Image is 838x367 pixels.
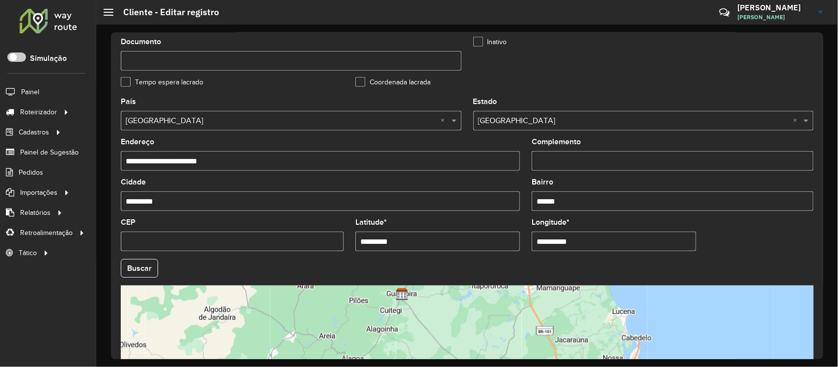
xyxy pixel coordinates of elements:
span: Importações [20,187,57,198]
span: [PERSON_NAME] [737,13,811,22]
label: Inativo [473,37,507,47]
span: Clear all [793,115,801,127]
label: CEP [121,216,135,228]
a: Contato Rápido [714,2,735,23]
h2: Cliente - Editar registro [113,7,219,18]
label: Cidade [121,176,146,188]
span: Retroalimentação [20,228,73,238]
label: Simulação [30,52,67,64]
label: Estado [473,96,497,107]
label: Coordenada lacrada [355,77,431,87]
label: Bairro [532,176,553,188]
span: Clear all [441,115,449,127]
span: Roteirizador [20,107,57,117]
span: Cadastros [19,127,49,137]
span: Painel [21,87,39,97]
label: Complemento [532,136,581,148]
label: Latitude [355,216,387,228]
span: Pedidos [19,167,43,178]
button: Buscar [121,259,158,278]
span: Relatórios [20,208,51,218]
label: País [121,96,136,107]
span: Tático [19,248,37,258]
label: Documento [121,36,161,48]
span: Painel de Sugestão [20,147,79,157]
img: Pau Brasil Guarabira [396,288,408,301]
label: Tempo espera lacrado [121,77,203,87]
label: Endereço [121,136,154,148]
h3: [PERSON_NAME] [737,3,811,12]
label: Longitude [532,216,569,228]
